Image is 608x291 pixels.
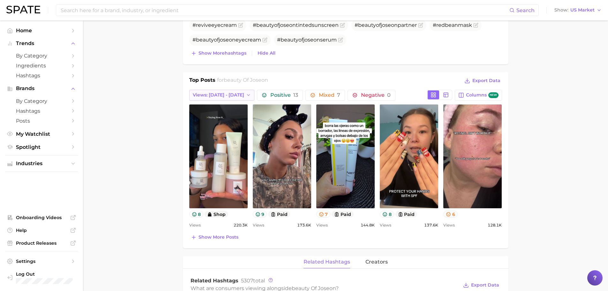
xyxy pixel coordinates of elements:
[189,211,204,218] button: 8
[361,93,391,98] span: Negative
[304,259,350,265] span: related hashtags
[16,73,67,79] span: Hashtags
[270,93,298,98] span: Positive
[16,240,67,246] span: Product Releases
[16,86,67,91] span: Brands
[5,71,78,80] a: Hashtags
[380,221,391,229] span: Views
[224,77,268,83] span: beauty of joseon
[199,50,246,56] span: Show more hashtags
[433,22,472,28] span: #redbeanmask
[16,227,67,233] span: Help
[570,8,595,12] span: US Market
[16,258,67,264] span: Settings
[395,211,417,218] button: paid
[16,53,67,59] span: by Category
[5,159,78,168] button: Industries
[424,221,438,229] span: 137.6k
[256,49,277,57] button: Hide All
[238,23,243,28] button: Flag as miscategorized or irrelevant
[462,281,500,290] button: Export Data
[5,96,78,106] a: by Category
[281,37,298,43] span: beauty
[16,215,67,220] span: Onboarding Videos
[16,63,67,69] span: Ingredients
[293,92,298,98] span: 13
[5,238,78,248] a: Product Releases
[298,37,303,43] span: of
[191,278,238,284] span: Related Hashtags
[418,23,423,28] button: Flag as miscategorized or irrelevant
[262,37,267,42] button: Flag as miscategorized or irrelevant
[5,269,78,286] a: Log out. Currently logged in with e-mail yemin@goodai-global.com.
[338,37,343,42] button: Flag as miscategorized or irrelevant
[5,226,78,235] a: Help
[268,211,290,218] button: paid
[214,37,219,43] span: of
[376,22,381,28] span: of
[471,282,499,288] span: Export Data
[199,234,238,240] span: Show more posts
[60,5,509,16] input: Search here for a brand, industry, or ingredient
[279,22,296,28] span: joseon
[193,92,244,98] span: Views: [DATE] - [DATE]
[5,39,78,48] button: Trends
[253,221,264,229] span: Views
[189,233,240,242] button: Show more posts
[192,37,261,43] span: # eyecream
[466,92,498,98] span: Columns
[5,61,78,71] a: Ingredients
[316,211,331,218] button: 7
[16,131,67,137] span: My Watchlist
[16,41,67,46] span: Trends
[553,6,603,14] button: ShowUS Market
[5,116,78,126] a: Posts
[6,6,40,13] img: SPATE
[189,90,255,101] button: Views: [DATE] - [DATE]
[5,106,78,116] a: Hashtags
[381,22,398,28] span: joseon
[455,90,502,101] button: Columnsnew
[189,49,248,58] button: Show morehashtags
[488,92,499,98] span: new
[192,22,237,28] span: #reviveeyecream
[16,27,67,34] span: Home
[380,211,394,218] button: 8
[358,22,376,28] span: beauty
[473,23,478,28] button: Flag as miscategorized or irrelevant
[5,142,78,152] a: Spotlight
[241,278,265,284] span: total
[332,211,354,218] button: paid
[253,211,267,218] button: 9
[16,108,67,114] span: Hashtags
[337,92,340,98] span: 7
[361,221,375,229] span: 144.8k
[16,98,67,104] span: by Category
[234,221,248,229] span: 220.3k
[387,92,391,98] span: 0
[189,76,215,86] h1: Top Posts
[488,221,502,229] span: 128.1k
[277,37,337,43] span: # serum
[16,161,67,166] span: Industries
[5,51,78,61] a: by Category
[472,78,500,83] span: Export Data
[316,221,328,229] span: Views
[16,118,67,124] span: Posts
[443,211,458,218] button: 6
[554,8,568,12] span: Show
[340,23,345,28] button: Flag as miscategorized or irrelevant
[196,37,214,43] span: beauty
[258,50,275,56] span: Hide All
[16,144,67,150] span: Spotlight
[443,221,455,229] span: Views
[297,221,311,229] span: 173.6k
[256,22,274,28] span: beauty
[5,84,78,93] button: Brands
[365,259,388,265] span: creators
[241,278,253,284] span: 5307
[5,26,78,35] a: Home
[16,271,77,277] span: Log Out
[463,76,502,85] button: Export Data
[319,93,340,98] span: Mixed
